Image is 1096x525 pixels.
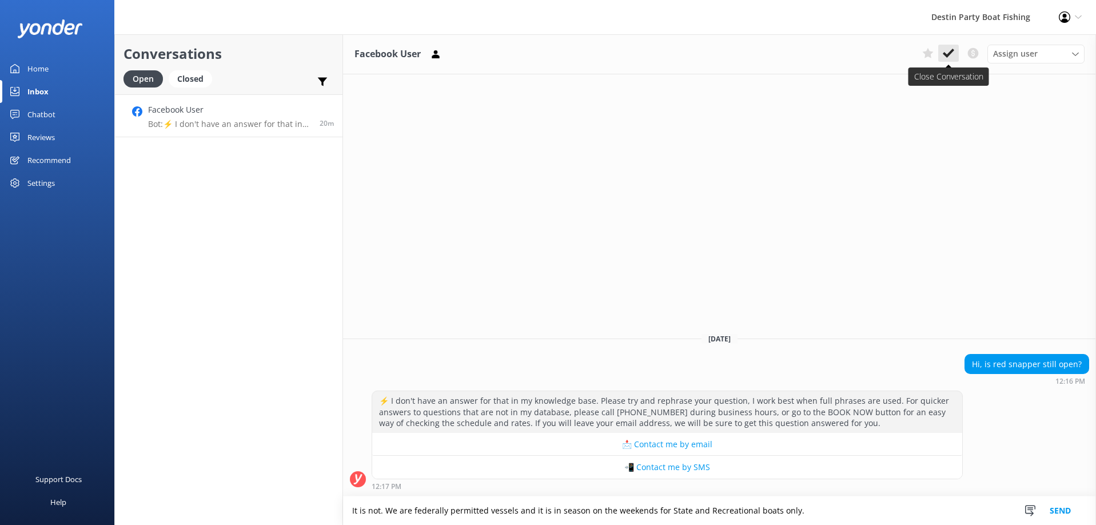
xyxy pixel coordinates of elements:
[148,104,311,116] h4: Facebook User
[50,491,66,514] div: Help
[1039,496,1082,525] button: Send
[965,377,1089,385] div: Oct 08 2025 12:16pm (UTC -05:00) America/Cancun
[123,43,334,65] h2: Conversations
[27,172,55,194] div: Settings
[372,482,963,490] div: Oct 08 2025 12:17pm (UTC -05:00) America/Cancun
[27,57,49,80] div: Home
[169,72,218,85] a: Closed
[372,456,962,479] button: 📲 Contact me by SMS
[993,47,1038,60] span: Assign user
[320,118,334,128] span: Oct 08 2025 12:16pm (UTC -05:00) America/Cancun
[372,433,962,456] button: 📩 Contact me by email
[123,70,163,87] div: Open
[1055,378,1085,385] strong: 12:16 PM
[17,19,83,38] img: yonder-white-logo.png
[965,355,1089,374] div: Hi, is red snapper still open?
[169,70,212,87] div: Closed
[987,45,1085,63] div: Assign User
[343,496,1096,525] textarea: It is not. We are federally permitted vessels and it is in season on the weekends for State and R...
[27,80,49,103] div: Inbox
[27,103,55,126] div: Chatbot
[35,468,82,491] div: Support Docs
[148,119,311,129] p: Bot: ⚡ I don't have an answer for that in my knowledge base. Please try and rephrase your questio...
[372,391,962,433] div: ⚡ I don't have an answer for that in my knowledge base. Please try and rephrase your question, I ...
[123,72,169,85] a: Open
[354,47,421,62] h3: Facebook User
[115,94,342,137] a: Facebook UserBot:⚡ I don't have an answer for that in my knowledge base. Please try and rephrase ...
[702,334,738,344] span: [DATE]
[372,483,401,490] strong: 12:17 PM
[27,126,55,149] div: Reviews
[27,149,71,172] div: Recommend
